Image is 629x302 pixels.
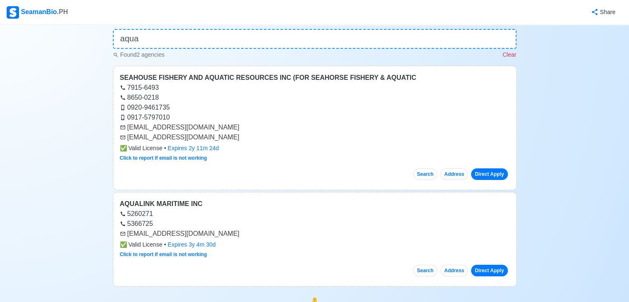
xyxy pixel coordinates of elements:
button: Search [413,265,437,276]
span: Valid License [120,144,163,153]
div: [EMAIL_ADDRESS][DOMAIN_NAME] [120,229,509,239]
img: Logo [7,6,19,19]
p: Clear [502,50,516,59]
span: Valid License [120,240,163,249]
div: AQUALINK MARITIME INC [120,199,509,209]
a: Direct Apply [471,168,507,180]
div: • [120,144,509,153]
button: Address [440,265,468,276]
a: Direct Apply [471,265,507,276]
a: 0920-9461735 [120,104,170,111]
span: check [120,145,127,151]
div: Expires 3y 4m 30d [168,240,216,249]
div: SeamanBio [7,6,68,19]
a: 7915-6493 [120,84,159,91]
span: .PH [57,8,68,15]
button: Address [440,168,468,180]
div: Expires 2y 11m 24d [168,144,219,153]
button: Share [583,4,622,20]
a: Click to report if email is not working [120,155,207,161]
button: Search [413,168,437,180]
a: 0917-5797010 [120,114,170,121]
div: • [120,240,509,249]
p: Found 2 agencies [113,50,165,59]
a: 5260271 [120,210,153,217]
div: [EMAIL_ADDRESS][DOMAIN_NAME] [120,122,509,132]
a: 8650-0218 [120,94,159,101]
div: SEAHOUSE FISHERY AND AQUATIC RESOURCES INC (FOR SEAHORSE FISHERY & AQUATIC [120,73,509,83]
div: [EMAIL_ADDRESS][DOMAIN_NAME] [120,132,509,142]
a: Click to report if email is not working [120,252,207,257]
span: check [120,241,127,248]
input: 👉 Quick Search [113,29,517,49]
a: 5366725 [120,220,153,227]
